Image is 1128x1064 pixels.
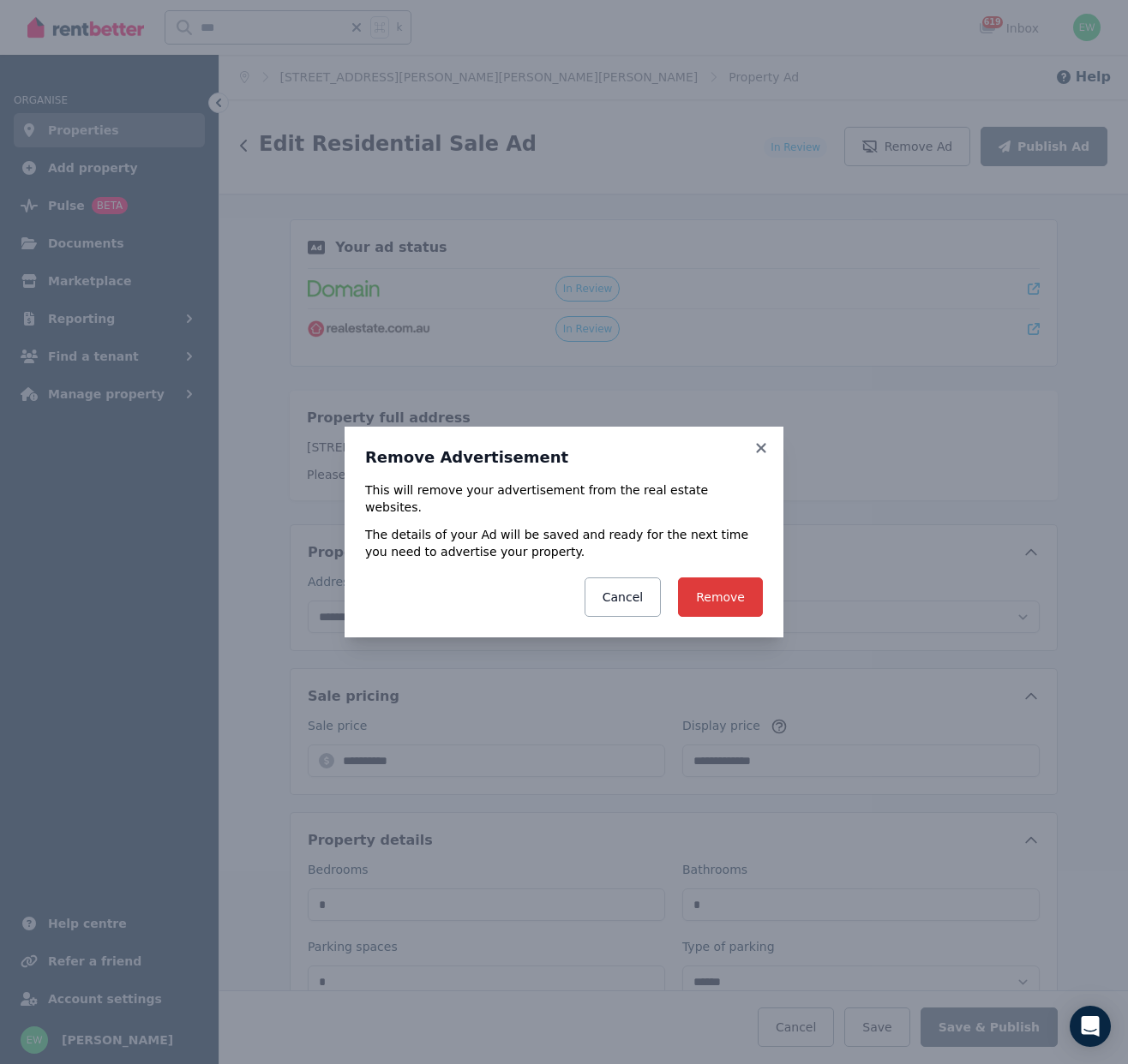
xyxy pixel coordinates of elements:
[585,577,661,617] button: Cancel
[365,526,763,560] p: The details of your Ad will be saved and ready for the next time you need to advertise your prope...
[365,447,763,468] h3: Remove Advertisement
[365,481,763,516] p: This will remove your advertisement from the real estate websites.
[1070,1006,1111,1047] div: Open Intercom Messenger
[678,577,763,617] button: Remove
